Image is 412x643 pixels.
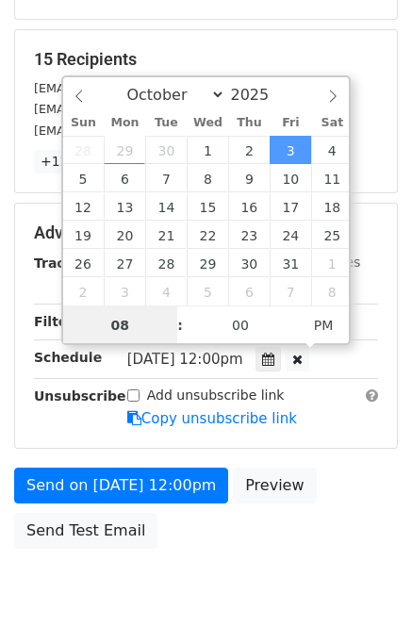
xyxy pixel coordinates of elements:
[298,306,350,344] span: Click to toggle
[145,136,187,164] span: September 30, 2025
[145,192,187,221] span: October 14, 2025
[228,277,270,305] span: November 6, 2025
[311,277,353,305] span: November 8, 2025
[14,468,228,503] a: Send on [DATE] 12:00pm
[270,221,311,249] span: October 24, 2025
[104,192,145,221] span: October 13, 2025
[104,221,145,249] span: October 20, 2025
[63,164,105,192] span: October 5, 2025
[311,164,353,192] span: October 11, 2025
[187,164,228,192] span: October 8, 2025
[187,136,228,164] span: October 1, 2025
[34,49,378,70] h5: 15 Recipients
[225,86,293,104] input: Year
[311,192,353,221] span: October 18, 2025
[147,386,285,405] label: Add unsubscribe link
[63,249,105,277] span: October 26, 2025
[34,350,102,365] strong: Schedule
[311,117,353,129] span: Sat
[127,410,297,427] a: Copy unsubscribe link
[127,351,243,368] span: [DATE] 12:00pm
[228,221,270,249] span: October 23, 2025
[104,164,145,192] span: October 6, 2025
[34,223,378,243] h5: Advanced
[104,249,145,277] span: October 27, 2025
[187,249,228,277] span: October 29, 2025
[104,136,145,164] span: September 29, 2025
[228,249,270,277] span: October 30, 2025
[145,277,187,305] span: November 4, 2025
[63,221,105,249] span: October 19, 2025
[104,277,145,305] span: November 3, 2025
[270,249,311,277] span: October 31, 2025
[270,277,311,305] span: November 7, 2025
[63,136,105,164] span: September 28, 2025
[34,124,244,138] small: [EMAIL_ADDRESS][DOMAIN_NAME]
[270,192,311,221] span: October 17, 2025
[34,314,82,329] strong: Filters
[311,136,353,164] span: October 4, 2025
[34,256,97,271] strong: Tracking
[145,117,187,129] span: Tue
[187,192,228,221] span: October 15, 2025
[145,221,187,249] span: October 21, 2025
[270,136,311,164] span: October 3, 2025
[63,277,105,305] span: November 2, 2025
[187,117,228,129] span: Wed
[34,388,126,404] strong: Unsubscribe
[145,164,187,192] span: October 7, 2025
[187,221,228,249] span: October 22, 2025
[63,306,178,344] input: Hour
[34,150,113,173] a: +12 more
[228,192,270,221] span: October 16, 2025
[311,249,353,277] span: November 1, 2025
[145,249,187,277] span: October 28, 2025
[34,81,244,95] small: [EMAIL_ADDRESS][DOMAIN_NAME]
[228,164,270,192] span: October 9, 2025
[34,102,244,116] small: [EMAIL_ADDRESS][DOMAIN_NAME]
[270,117,311,129] span: Fri
[233,468,316,503] a: Preview
[187,277,228,305] span: November 5, 2025
[318,552,412,643] iframe: Chat Widget
[311,221,353,249] span: October 25, 2025
[63,117,105,129] span: Sun
[63,192,105,221] span: October 12, 2025
[228,136,270,164] span: October 2, 2025
[14,513,157,549] a: Send Test Email
[104,117,145,129] span: Mon
[177,306,183,344] span: :
[183,306,298,344] input: Minute
[228,117,270,129] span: Thu
[270,164,311,192] span: October 10, 2025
